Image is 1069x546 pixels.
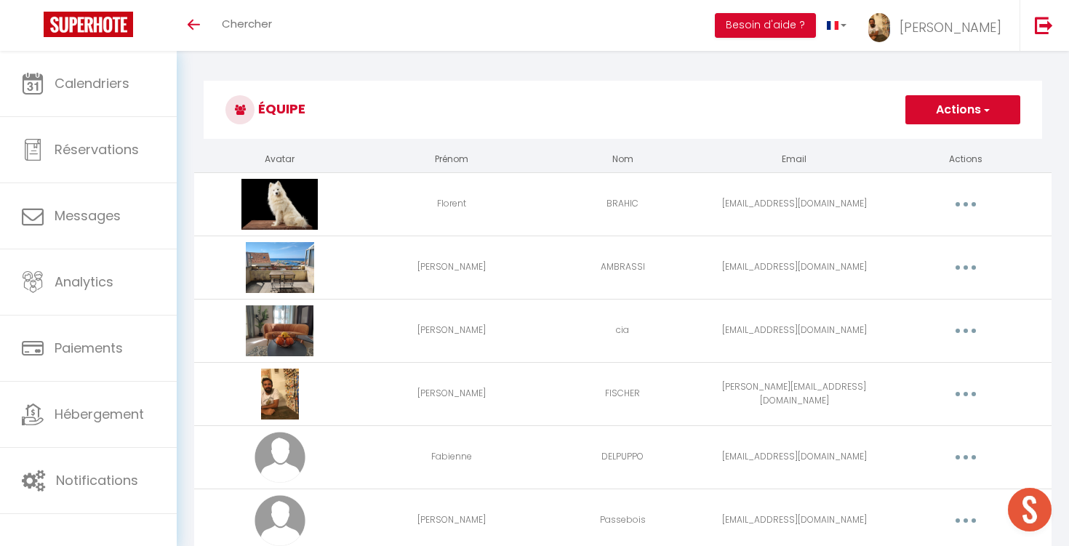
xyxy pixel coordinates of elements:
[537,172,709,236] td: BRAHIC
[255,495,305,546] img: avatar.png
[55,74,129,92] span: Calendriers
[55,206,121,225] span: Messages
[241,179,318,230] img: 16942758055722.JPG
[708,236,880,299] td: [EMAIL_ADDRESS][DOMAIN_NAME]
[868,13,890,42] img: ...
[55,339,123,357] span: Paiements
[708,425,880,489] td: [EMAIL_ADDRESS][DOMAIN_NAME]
[246,242,313,293] img: 16515732439758.jpg
[194,147,366,172] th: Avatar
[44,12,133,37] img: Super Booking
[905,95,1020,124] button: Actions
[900,18,1001,36] span: [PERSON_NAME]
[537,147,709,172] th: Nom
[537,299,709,362] td: cia
[366,425,537,489] td: Fabienne
[1008,488,1052,531] div: Ouvrir le chat
[708,362,880,425] td: [PERSON_NAME][EMAIL_ADDRESS][DOMAIN_NAME]
[204,81,1042,139] h3: Équipe
[55,405,144,423] span: Hébergement
[708,172,880,236] td: [EMAIL_ADDRESS][DOMAIN_NAME]
[715,13,816,38] button: Besoin d'aide ?
[537,425,709,489] td: DELPUPPO
[55,140,139,158] span: Réservations
[366,362,537,425] td: [PERSON_NAME]
[880,147,1052,172] th: Actions
[55,273,113,291] span: Analytics
[261,369,300,419] img: 16518219001249.jpg
[222,16,272,31] span: Chercher
[366,299,537,362] td: [PERSON_NAME]
[537,362,709,425] td: FISCHER
[366,172,537,236] td: Florent
[708,147,880,172] th: Email
[255,432,305,483] img: avatar.png
[537,236,709,299] td: AMBRASSI
[708,299,880,362] td: [EMAIL_ADDRESS][DOMAIN_NAME]
[366,147,537,172] th: Prénom
[246,305,313,356] img: 1651821715357.jpg
[366,236,537,299] td: [PERSON_NAME]
[1035,16,1053,34] img: logout
[56,471,138,489] span: Notifications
